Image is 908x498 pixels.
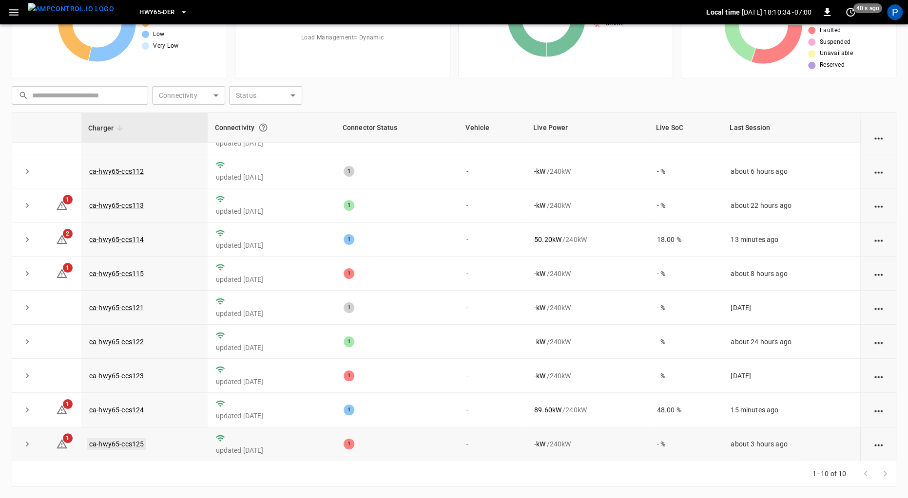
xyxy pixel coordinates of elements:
[534,235,561,244] p: 50.20 kW
[534,337,545,347] p: - kW
[89,304,144,312] a: ca-hwy65-ccs121
[344,200,354,211] div: 1
[723,325,860,359] td: about 24 hours ago
[214,119,328,136] div: Connectivity
[534,166,545,176] p: - kW
[853,3,882,13] span: 40 s ago
[20,266,35,281] button: expand row
[459,393,526,427] td: -
[89,406,144,414] a: ca-hwy65-ccs124
[89,202,144,209] a: ca-hwy65-ccs113
[20,403,35,417] button: expand row
[56,235,68,243] a: 2
[153,41,178,51] span: Very Low
[459,188,526,222] td: -
[336,113,459,143] th: Connector Status
[344,234,354,245] div: 1
[89,372,144,380] a: ca-hwy65-ccs123
[344,268,354,279] div: 1
[89,338,144,346] a: ca-hwy65-ccs122
[534,337,641,347] div: / 240 kW
[215,172,328,182] p: updated [DATE]
[534,439,545,449] p: - kW
[649,427,723,461] td: - %
[649,257,723,291] td: - %
[459,359,526,393] td: -
[723,154,860,188] td: about 6 hours ago
[28,3,114,15] img: ampcontrol.io logo
[723,113,860,143] th: Last Session
[215,206,328,216] p: updated [DATE]
[56,269,68,277] a: 1
[649,188,723,222] td: - %
[649,393,723,427] td: 48.00 %
[843,4,858,20] button: set refresh interval
[872,235,885,244] div: action cell options
[812,469,847,479] p: 1–10 of 10
[459,291,526,325] td: -
[534,201,641,210] div: / 240 kW
[135,3,191,22] button: HWY65-DER
[819,60,844,70] span: Reserved
[215,343,328,352] p: updated [DATE]
[459,222,526,257] td: -
[254,119,272,136] button: Connection between the charger and our software.
[215,275,328,284] p: updated [DATE]
[20,369,35,383] button: expand row
[872,132,885,142] div: action cell options
[89,167,144,175] a: ca-hwy65-ccs112
[89,270,144,277] a: ca-hwy65-ccs115
[723,257,860,291] td: about 8 hours ago
[723,427,860,461] td: about 3 hours ago
[723,188,860,222] td: about 22 hours ago
[459,154,526,188] td: -
[534,405,641,415] div: / 240 kW
[153,30,164,39] span: Low
[649,222,723,257] td: 18.00 %
[63,229,73,239] span: 2
[63,433,73,443] span: 1
[88,122,126,134] span: Charger
[526,113,649,143] th: Live Power
[723,222,860,257] td: 13 minutes ago
[56,406,68,413] a: 1
[649,359,723,393] td: - %
[301,33,384,43] span: Load Management = Dynamic
[872,337,885,347] div: action cell options
[819,49,852,58] span: Unavailable
[56,440,68,447] a: 1
[534,166,641,176] div: / 240 kW
[534,371,641,381] div: / 240 kW
[459,427,526,461] td: -
[649,325,723,359] td: - %
[723,291,860,325] td: [DATE]
[819,37,850,47] span: Suspended
[649,154,723,188] td: - %
[20,198,35,213] button: expand row
[56,201,68,209] a: 1
[819,26,841,36] span: Faulted
[20,232,35,247] button: expand row
[215,138,328,148] p: updated [DATE]
[215,377,328,387] p: updated [DATE]
[344,166,354,177] div: 1
[459,257,526,291] td: -
[534,439,641,449] div: / 240 kW
[534,235,641,244] div: / 240 kW
[887,4,903,20] div: profile-icon
[872,303,885,313] div: action cell options
[89,236,144,243] a: ca-hwy65-ccs114
[723,359,860,393] td: [DATE]
[534,405,561,415] p: 89.60 kW
[459,113,526,143] th: Vehicle
[344,439,354,449] div: 1
[649,113,723,143] th: Live SoC
[63,399,73,409] span: 1
[215,445,328,455] p: updated [DATE]
[872,269,885,278] div: action cell options
[20,164,35,179] button: expand row
[215,240,328,250] p: updated [DATE]
[872,166,885,176] div: action cell options
[534,371,545,381] p: - kW
[860,113,896,143] th: Action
